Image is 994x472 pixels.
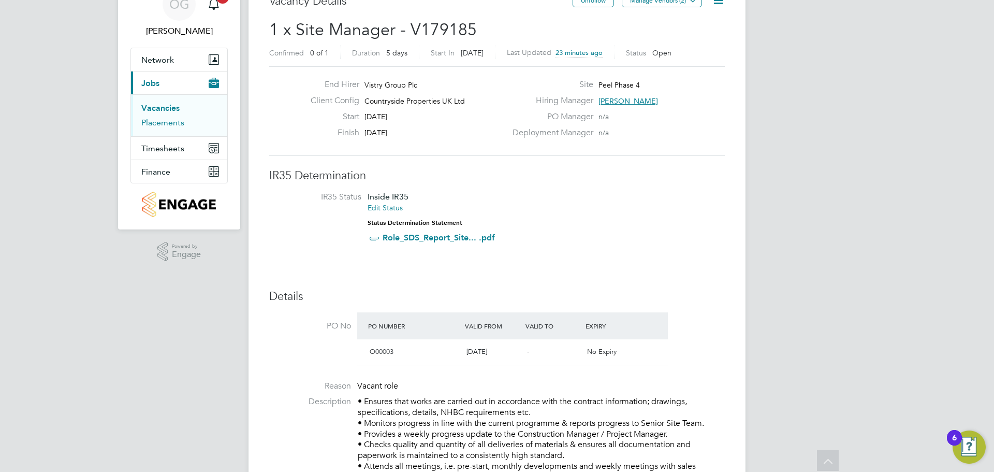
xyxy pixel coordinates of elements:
span: Network [141,55,174,65]
label: Confirmed [269,48,304,58]
label: Client Config [302,95,359,106]
a: Vacancies [141,103,180,113]
a: Powered byEngage [157,242,201,262]
label: Duration [352,48,380,58]
h3: IR35 Determination [269,168,725,183]
button: Finance [131,160,227,183]
div: PO Number [366,317,462,335]
div: Valid From [462,317,523,335]
a: Role_SDS_Report_Site... .pdf [383,233,495,242]
label: PO Manager [506,111,593,122]
div: Valid To [523,317,583,335]
span: 23 minutes ago [556,48,603,57]
span: [PERSON_NAME] [598,96,658,106]
img: countryside-properties-logo-retina.png [142,192,215,217]
span: Countryside Properties UK Ltd [364,96,465,106]
span: Finance [141,167,170,177]
span: 0 of 1 [310,48,329,58]
span: No Expiry [587,347,617,356]
span: - [527,347,529,356]
span: [DATE] [364,112,387,121]
button: Network [131,48,227,71]
span: Open [652,48,671,58]
label: Start [302,111,359,122]
span: Olivia Glasgow [130,25,228,37]
button: Jobs [131,71,227,94]
label: Hiring Manager [506,95,593,106]
span: n/a [598,128,609,137]
a: Placements [141,118,184,127]
span: 1 x Site Manager - V179185 [269,20,477,40]
div: Jobs [131,94,227,136]
label: Start In [431,48,455,58]
span: Jobs [141,78,159,88]
span: Vistry Group Plc [364,80,417,90]
strong: Status Determination Statement [368,219,462,226]
label: IR35 Status [280,192,361,203]
a: Edit Status [368,203,403,212]
label: Reason [269,381,351,392]
label: Status [626,48,646,58]
span: Vacant role [357,381,398,391]
label: PO No [269,321,351,332]
span: [DATE] [461,48,484,58]
button: Timesheets [131,137,227,160]
button: Open Resource Center, 6 new notifications [953,431,986,464]
div: Expiry [583,317,644,335]
div: 6 [952,438,957,451]
span: Inside IR35 [368,192,408,202]
a: Go to home page [130,192,228,217]
span: 5 days [386,48,407,58]
label: Deployment Manager [506,127,593,138]
label: Site [506,79,593,90]
label: Last Updated [507,48,551,57]
span: n/a [598,112,609,121]
span: Powered by [172,242,201,251]
span: [DATE] [466,347,487,356]
span: Engage [172,250,201,259]
span: Peel Phase 4 [598,80,640,90]
h3: Details [269,289,725,304]
label: Finish [302,127,359,138]
label: Description [269,396,351,407]
span: O00003 [370,347,393,356]
span: Timesheets [141,144,184,153]
label: End Hirer [302,79,359,90]
span: [DATE] [364,128,387,137]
